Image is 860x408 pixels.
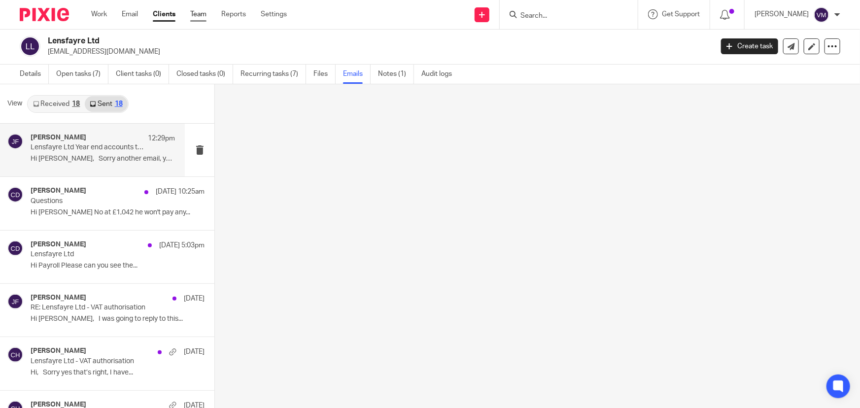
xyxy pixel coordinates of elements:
p: Hi [PERSON_NAME], I was going to reply to this... [31,315,205,323]
h2: Lensfayre Ltd [48,36,575,46]
a: Team [190,9,206,19]
span: View [7,99,22,109]
p: Hi Payroll Please can you see the... [31,262,205,270]
div: 18 [72,101,80,107]
a: Audit logs [421,65,459,84]
img: svg%3E [7,347,23,363]
h4: [PERSON_NAME] [31,294,86,302]
a: Client tasks (0) [116,65,169,84]
p: RE: Lensfayre Ltd - VAT authorisation [31,304,170,312]
img: svg%3E [7,134,23,149]
p: [DATE] 10:25am [156,187,205,197]
a: Closed tasks (0) [176,65,233,84]
a: Received18 [28,96,85,112]
a: Recurring tasks (7) [241,65,306,84]
h4: [PERSON_NAME] [31,134,86,142]
p: 12:29pm [148,134,175,143]
p: Questions [31,197,170,205]
p: Lensfayre Ltd - VAT authorisation [31,357,170,366]
p: Hi, Sorry yes that’s right, I have... [31,369,205,377]
a: Clients [153,9,175,19]
a: Settings [261,9,287,19]
span: Get Support [662,11,700,18]
img: svg%3E [7,187,23,203]
h4: [PERSON_NAME] [31,347,86,355]
p: [DATE] [184,294,205,304]
a: Sent18 [85,96,127,112]
img: svg%3E [7,240,23,256]
a: Notes (1) [378,65,414,84]
p: [EMAIL_ADDRESS][DOMAIN_NAME] [48,47,706,57]
input: Search [519,12,608,21]
p: [DATE] [184,347,205,357]
a: Work [91,9,107,19]
img: svg%3E [7,294,23,309]
a: Emails [343,65,371,84]
a: Details [20,65,49,84]
a: Reports [221,9,246,19]
img: svg%3E [814,7,829,23]
p: Lensfayre Ltd Year end accounts to [DATE] [31,143,146,152]
a: Create task [721,38,778,54]
h4: [PERSON_NAME] [31,187,86,195]
p: [DATE] 5:03pm [159,240,205,250]
a: Files [313,65,336,84]
a: Email [122,9,138,19]
div: 18 [115,101,123,107]
h4: [PERSON_NAME] [31,240,86,249]
img: svg%3E [20,36,40,57]
img: Pixie [20,8,69,21]
p: [PERSON_NAME] [755,9,809,19]
p: Hi [PERSON_NAME] No at £1,042 he won't pay any... [31,208,205,217]
p: Lensfayre Ltd [31,250,170,259]
p: Hi [PERSON_NAME], Sorry another email, you sent... [31,155,175,163]
a: Open tasks (7) [56,65,108,84]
